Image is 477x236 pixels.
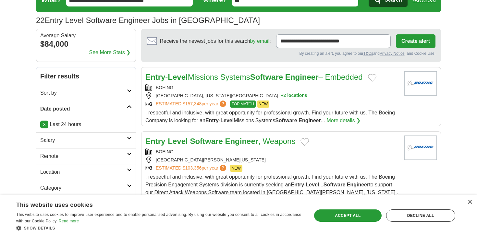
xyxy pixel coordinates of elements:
a: Privacy Notice [380,51,405,56]
span: , respectful and inclusive, with great opportunity for professional growth. Find your future with... [145,174,398,203]
a: See More Stats ❯ [89,49,131,56]
strong: Level [168,137,188,146]
a: Read more, opens a new window [59,219,79,223]
a: Location [36,164,136,180]
span: Show details [24,226,55,230]
a: Category [36,180,136,196]
a: Salary [36,132,136,148]
div: Show details [16,225,303,231]
a: Entry-LevelMissions SystemsSoftware Engineer– Embedded [145,73,363,81]
img: BOEING logo [404,136,437,160]
span: + [281,92,283,99]
h2: Date posted [40,105,127,113]
a: by email [250,38,270,44]
div: Accept all [314,209,382,222]
strong: Entry [291,182,304,187]
span: 22 [36,15,45,26]
span: TOP MATCH [230,100,256,108]
strong: Entry [145,73,165,81]
strong: Entry [205,118,219,123]
a: T&Cs [363,51,373,56]
div: This website uses cookies [16,199,287,209]
a: Remote [36,148,136,164]
a: ESTIMATED:$157,348per year? [156,100,227,108]
button: +2 locations [281,92,307,99]
h2: Filter results [36,67,136,85]
h2: Location [40,168,127,176]
span: Receive the newest jobs for this search : [160,37,271,45]
span: $157,348 [183,101,202,106]
span: , respectful and inclusive, with great opportunity for professional growth. Find your future with... [145,110,395,123]
div: Average Salary [40,33,132,38]
strong: Level [168,73,188,81]
a: BOEING [156,149,173,154]
a: X [40,121,48,128]
strong: Software [324,182,346,187]
a: BOEING [156,85,173,90]
strong: Engineer [225,137,258,146]
span: ? [220,100,226,107]
button: Add to favorite jobs [300,138,309,146]
a: Sort by [36,85,136,101]
div: Close [467,200,472,205]
strong: Entry [145,137,165,146]
h1: Entry Level Software Engineer Jobs in [GEOGRAPHIC_DATA] [36,16,260,25]
strong: Engineer [347,182,369,187]
span: This website uses cookies to improve user experience and to enable personalised advertising. By u... [16,212,301,223]
strong: Software [190,137,223,146]
div: [GEOGRAPHIC_DATA][PERSON_NAME][US_STATE] [145,157,399,163]
div: By creating an alert, you agree to our and , and Cookie Use. [147,51,435,56]
div: $84,000 [40,38,132,50]
strong: Level [220,118,234,123]
strong: Software [250,73,283,81]
a: More details ❯ [326,117,361,124]
div: [GEOGRAPHIC_DATA], [US_STATE][GEOGRAPHIC_DATA] [145,92,399,99]
img: BOEING logo [404,71,437,96]
div: Decline all [386,209,455,222]
a: Date posted [36,101,136,117]
h2: Sort by [40,89,127,97]
p: Last 24 hours [40,121,132,128]
span: $103,356 [183,165,202,171]
strong: Software [275,118,297,123]
span: ? [220,165,226,171]
strong: Engineer [285,73,319,81]
h2: Salary [40,136,127,144]
strong: Level [306,182,319,187]
a: Entry-Level Software Engineer, Weapons [145,137,295,146]
button: Create alert [396,34,435,48]
h2: Remote [40,152,127,160]
span: NEW [230,165,242,172]
span: NEW [257,100,269,108]
strong: Engineer [299,118,321,123]
button: Add to favorite jobs [368,74,376,82]
h2: Category [40,184,127,192]
a: ESTIMATED:$103,356per year? [156,165,227,172]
